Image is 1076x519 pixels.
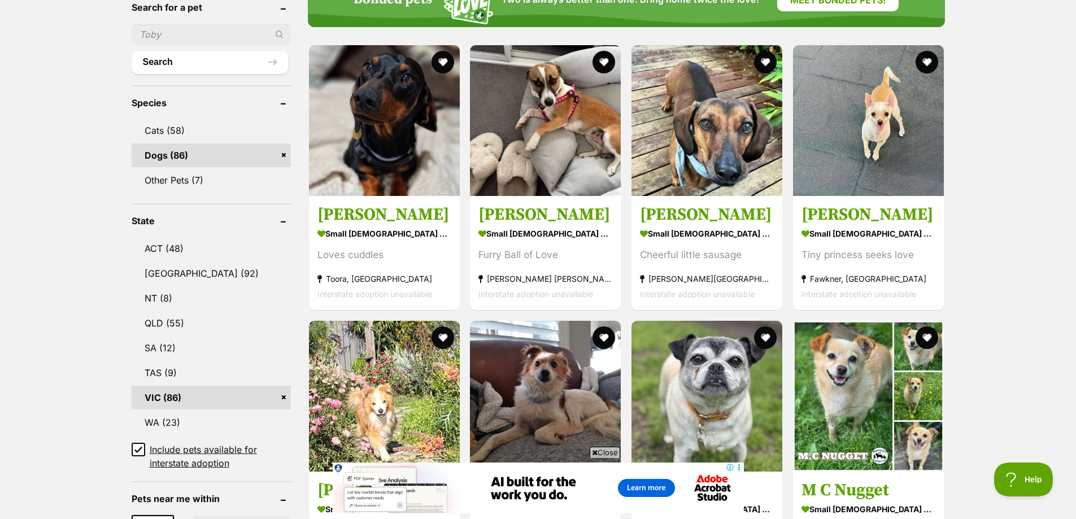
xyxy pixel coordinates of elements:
span: Include pets available for interstate adoption [150,443,291,470]
img: Frankie Silvanus - Dachshund Dog [631,45,782,196]
div: Cheerful little sausage [640,247,774,263]
h3: M C Nugget [801,480,935,501]
a: Include pets available for interstate adoption [132,443,291,470]
a: Other Pets (7) [132,168,291,192]
h3: [PERSON_NAME] [801,204,935,225]
img: Basil Silvanus - Papillon Dog [470,321,621,472]
button: favourite [754,51,777,73]
strong: small [DEMOGRAPHIC_DATA] Dog [317,225,451,242]
a: QLD (55) [132,311,291,335]
button: favourite [916,51,938,73]
button: favourite [754,326,777,349]
header: State [132,216,291,226]
strong: small [DEMOGRAPHIC_DATA] Dog [801,225,935,242]
span: Close [590,447,620,458]
a: ACT (48) [132,237,291,260]
a: VIC (86) [132,386,291,409]
strong: small [DEMOGRAPHIC_DATA] Dog [640,225,774,242]
img: Luther - Dachshund Dog [309,45,460,196]
a: Dogs (86) [132,143,291,167]
strong: [PERSON_NAME][GEOGRAPHIC_DATA], [GEOGRAPHIC_DATA] [640,271,774,286]
iframe: Help Scout Beacon - Open [994,463,1053,496]
button: favourite [593,326,615,349]
strong: small [DEMOGRAPHIC_DATA] Dog [478,225,612,242]
strong: Toora, [GEOGRAPHIC_DATA] [317,271,451,286]
a: [PERSON_NAME] small [DEMOGRAPHIC_DATA] Dog Tiny princess seeks love Fawkner, [GEOGRAPHIC_DATA] In... [793,195,944,310]
a: [GEOGRAPHIC_DATA] (92) [132,261,291,285]
img: Max Quinnell - Pomeranian Dog [309,321,460,472]
span: Interstate adoption unavailable [640,289,755,299]
strong: Fawkner, [GEOGRAPHIC_DATA] [801,271,935,286]
a: [PERSON_NAME] small [DEMOGRAPHIC_DATA] Dog Furry Ball of Love [PERSON_NAME] [PERSON_NAME], [GEOGR... [470,195,621,310]
strong: [PERSON_NAME] [PERSON_NAME], [GEOGRAPHIC_DATA] [478,271,612,286]
header: Species [132,98,291,108]
div: Tiny princess seeks love [801,247,935,263]
a: SA (12) [132,336,291,360]
img: Poppy - Pug Dog [631,321,782,472]
a: NT (8) [132,286,291,310]
a: [PERSON_NAME] small [DEMOGRAPHIC_DATA] Dog Loves cuddles Toora, [GEOGRAPHIC_DATA] Interstate adop... [309,195,460,310]
div: Furry Ball of Love [478,247,612,263]
h3: [PERSON_NAME] [478,204,612,225]
a: WA (23) [132,411,291,434]
img: M C Nugget - Pomeranian Dog [793,321,944,472]
button: favourite [916,326,938,349]
span: Interstate adoption unavailable [801,289,916,299]
header: Search for a pet [132,2,291,12]
input: Toby [132,24,291,45]
a: TAS (9) [132,361,291,385]
button: favourite [431,51,454,73]
h3: [PERSON_NAME] [317,204,451,225]
h3: [PERSON_NAME] [640,204,774,225]
button: Search [132,51,288,73]
img: Holly Silvanus - Jack Russell Terrier Dog [793,45,944,196]
header: Pets near me within [132,494,291,504]
a: [PERSON_NAME] small [DEMOGRAPHIC_DATA] Dog Cheerful little sausage [PERSON_NAME][GEOGRAPHIC_DATA]... [631,195,782,310]
strong: small [DEMOGRAPHIC_DATA] Dog [317,501,451,518]
span: Interstate adoption unavailable [478,289,593,299]
button: favourite [431,326,454,349]
span: Interstate adoption unavailable [317,289,432,299]
div: Loves cuddles [317,247,451,263]
strong: small [DEMOGRAPHIC_DATA] Dog [801,501,935,518]
h3: [PERSON_NAME] [317,480,451,501]
img: Lillie Uffelman - Jack Russell Terrier Dog [470,45,621,196]
a: Cats (58) [132,119,291,142]
button: favourite [593,51,615,73]
iframe: Advertisement [333,463,744,513]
